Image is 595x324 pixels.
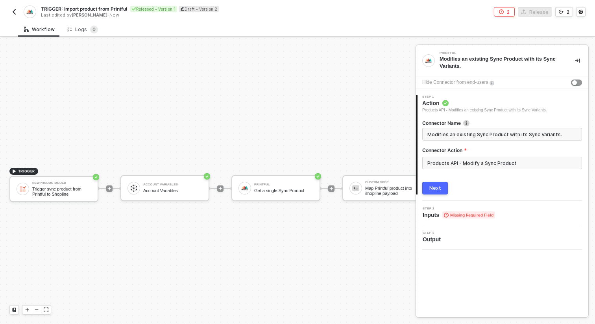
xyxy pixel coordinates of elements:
img: icon [130,185,137,192]
span: Output [423,235,444,243]
div: Custom Code [365,181,424,184]
img: icon-info [463,120,469,126]
button: Release [518,7,552,17]
span: TRIGGER: Import product from Printful [41,6,127,12]
span: icon-expand [44,307,48,312]
span: icon-play [329,186,334,191]
span: Step 2 [423,207,495,210]
div: Draft • Version 2 [179,6,219,12]
div: Logs [67,26,98,33]
div: 2 [507,9,510,15]
img: icon [241,185,248,192]
input: Enter description [427,130,575,139]
span: icon-error-page [499,9,504,14]
div: Map Printful product into shopline payload [365,186,424,196]
button: Next [422,182,448,194]
span: icon-collapse-right [575,58,580,63]
input: Connector Action [422,157,582,169]
span: icon-settings [578,9,583,14]
div: Products API - Modifies an existing Sync Product with its Sync Variants. [422,107,547,113]
div: Printful [440,52,558,55]
div: Last edited by - Now [41,12,297,18]
div: Get a single Sync Product [254,188,313,193]
span: icon-edit [180,7,185,11]
div: Released • Version 1 [130,6,177,12]
span: icon-play [12,169,17,174]
span: icon-versioning [559,9,564,14]
img: integration-icon [425,57,432,64]
span: Step 1 [422,95,547,98]
div: Hide Connector from end-users [422,79,488,86]
div: Step 2Inputs Missing Required Field [416,207,588,219]
span: icon-play [218,186,223,191]
label: Connector Action [422,147,582,154]
span: icon-play [107,186,112,191]
div: NewProductAdded [32,181,91,185]
img: icon [19,185,26,193]
button: back [9,7,19,17]
div: Account Variables [143,188,202,193]
span: icon-success-page [204,173,210,180]
span: Missing Required Field [442,211,495,218]
div: Workflow [24,26,55,33]
button: 2 [555,7,573,17]
span: icon-minus [34,307,39,312]
span: Action [422,99,547,107]
img: integration-icon [26,8,33,15]
div: 2 [567,9,569,15]
span: [PERSON_NAME] [72,12,107,18]
img: back [11,9,17,15]
div: Trigger sync product from Printful to Shopline [32,187,91,196]
span: TRIGGER [18,168,35,174]
span: icon-success-page [315,173,321,180]
button: 2 [494,7,515,17]
label: Connector Name [422,120,582,126]
img: icon-info [490,81,494,85]
span: icon-success-page [93,174,99,180]
span: Inputs [423,211,495,219]
div: Step 1Action Products API - Modifies an existing Sync Product with its Sync Variants.Connector Na... [416,95,588,194]
sup: 0 [90,26,98,33]
div: Account Variables [143,183,202,186]
div: Printful [254,183,313,186]
div: Modifies an existing Sync Product with its Sync Variants. [440,56,562,70]
span: Step 3 [423,231,444,235]
span: icon-play [25,307,30,312]
div: Next [429,185,441,191]
img: icon [352,185,359,192]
